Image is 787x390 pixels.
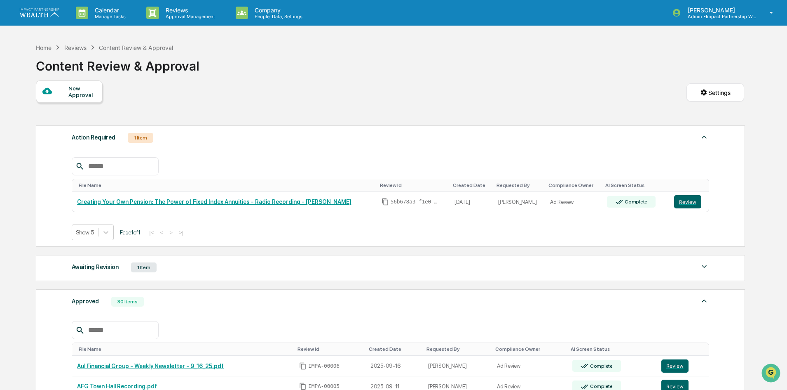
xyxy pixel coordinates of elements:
p: Manage Tasks [88,14,130,19]
p: Reviews [159,7,219,14]
div: 🗄️ [60,105,66,111]
span: Pylon [82,140,100,146]
button: >| [176,229,186,236]
a: 🔎Data Lookup [5,116,55,131]
img: logo [20,8,59,17]
div: Toggle SortBy [497,182,542,188]
span: Preclearance [16,104,53,112]
div: Toggle SortBy [79,346,291,352]
button: > [167,229,175,236]
div: Approved [72,296,99,307]
a: Review [661,359,704,373]
span: Attestations [68,104,102,112]
p: Calendar [88,7,130,14]
p: Company [248,7,307,14]
div: Toggle SortBy [605,182,666,188]
span: 56b678a3-f1e0-4374-8cfb-36862cc478e0 [391,199,440,205]
button: Settings [686,83,744,102]
button: < [157,229,166,236]
p: Admin • Impact Partnership Wealth [681,14,758,19]
img: caret [699,296,709,306]
div: Toggle SortBy [380,182,447,188]
iframe: Open customer support [761,363,783,385]
a: 🗄️Attestations [56,101,105,116]
div: New Approval [68,85,96,98]
div: 1 Item [131,262,157,272]
div: Home [36,44,52,51]
td: Ad Review [545,192,602,212]
div: Complete [623,199,647,205]
p: How can we help? [8,17,150,31]
div: Content Review & Approval [36,52,199,73]
td: 2025-09-16 [365,356,423,376]
a: Aul Financial Group - Weekly Newsletter - 9_16_25.pdf [77,363,224,369]
div: 1 Item [128,133,153,143]
a: Powered byPylon [58,139,100,146]
a: 🖐️Preclearance [5,101,56,116]
button: Review [661,359,689,373]
div: 🖐️ [8,105,15,111]
p: Approval Management [159,14,219,19]
div: Toggle SortBy [426,346,489,352]
p: People, Data, Settings [248,14,307,19]
img: 1746055101610-c473b297-6a78-478c-a979-82029cc54cd1 [8,63,23,78]
div: Complete [588,363,613,369]
span: Data Lookup [16,120,52,128]
img: caret [699,262,709,272]
div: Content Review & Approval [99,44,173,51]
div: Toggle SortBy [495,346,564,352]
button: |< [147,229,156,236]
span: Copy Id [299,362,307,370]
div: Toggle SortBy [548,182,599,188]
div: Toggle SortBy [663,346,706,352]
span: IMPA-00005 [308,383,340,390]
img: caret [699,132,709,142]
div: Start new chat [28,63,135,71]
a: Review [674,195,704,208]
span: Copy Id [382,198,389,206]
p: [PERSON_NAME] [681,7,758,14]
span: IMPA-00006 [308,363,340,369]
a: AFG Town Hall Recording.pdf [77,383,157,390]
div: Toggle SortBy [297,346,362,352]
div: Awaiting Revision [72,262,119,272]
div: Toggle SortBy [79,182,373,188]
td: Ad Review [492,356,567,376]
div: Action Required [72,132,115,143]
a: Creating Your Own Pension: The Power of Fixed Index Annuities - Radio Recording - [PERSON_NAME] [77,199,351,205]
div: 30 Items [111,297,144,307]
div: We're available if you need us! [28,71,104,78]
span: Page 1 of 1 [120,229,141,236]
div: Toggle SortBy [453,182,490,188]
div: Toggle SortBy [571,346,653,352]
td: [PERSON_NAME] [423,356,492,376]
td: [DATE] [450,192,493,212]
span: Copy Id [299,383,307,390]
div: Complete [588,383,613,389]
div: Reviews [64,44,87,51]
button: Start new chat [140,66,150,76]
div: Toggle SortBy [676,182,705,188]
td: [PERSON_NAME] [493,192,545,212]
div: Toggle SortBy [369,346,420,352]
div: 🔎 [8,121,15,127]
button: Review [674,195,701,208]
